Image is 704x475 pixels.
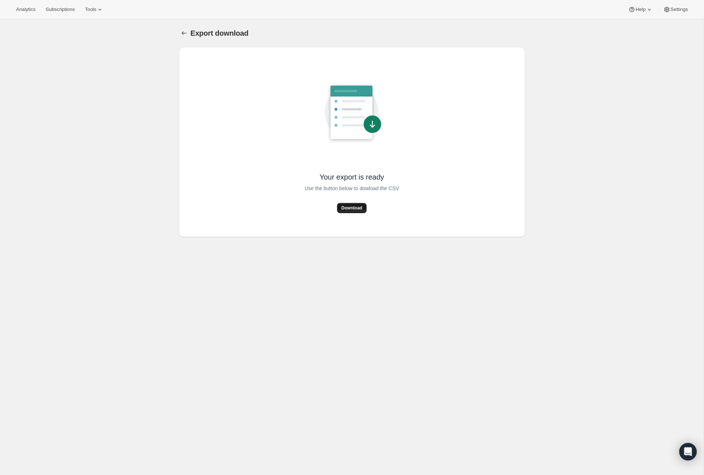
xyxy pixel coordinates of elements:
[12,4,40,15] button: Analytics
[81,4,108,15] button: Tools
[341,205,362,211] span: Download
[85,7,96,12] span: Tools
[191,29,249,37] span: Export download
[305,184,399,193] span: Use the button below to dowload the CSV
[41,4,79,15] button: Subscriptions
[320,172,384,182] span: Your export is ready
[679,443,697,460] div: Open Intercom Messenger
[16,7,35,12] span: Analytics
[670,7,688,12] span: Settings
[337,203,367,213] button: Download
[46,7,75,12] span: Subscriptions
[659,4,692,15] button: Settings
[635,7,645,12] span: Help
[624,4,657,15] button: Help
[179,28,189,38] button: Export download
